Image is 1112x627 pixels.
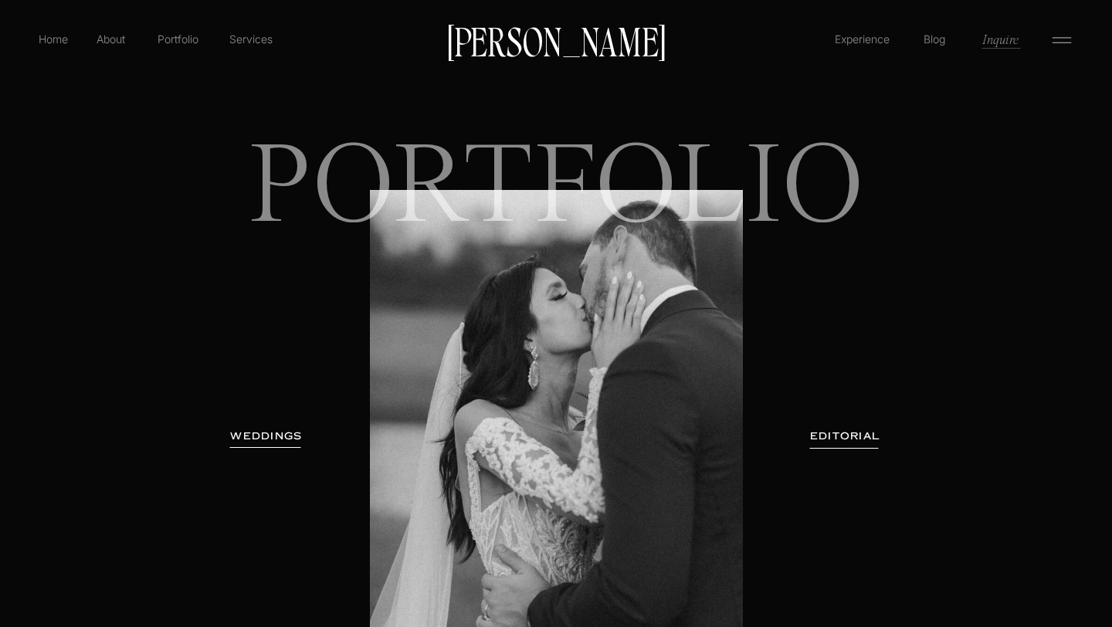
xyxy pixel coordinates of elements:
a: Services [228,31,273,47]
h1: PORTFOLIO [222,139,890,347]
a: About [93,31,128,46]
a: Blog [920,31,949,46]
a: WEDDINGS [218,429,315,444]
a: Portfolio [151,31,205,47]
a: Home [36,31,71,47]
a: EDITORIAL [788,429,901,444]
a: Inquire [981,30,1020,48]
a: [PERSON_NAME] [439,24,673,56]
a: Experience [832,31,892,47]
